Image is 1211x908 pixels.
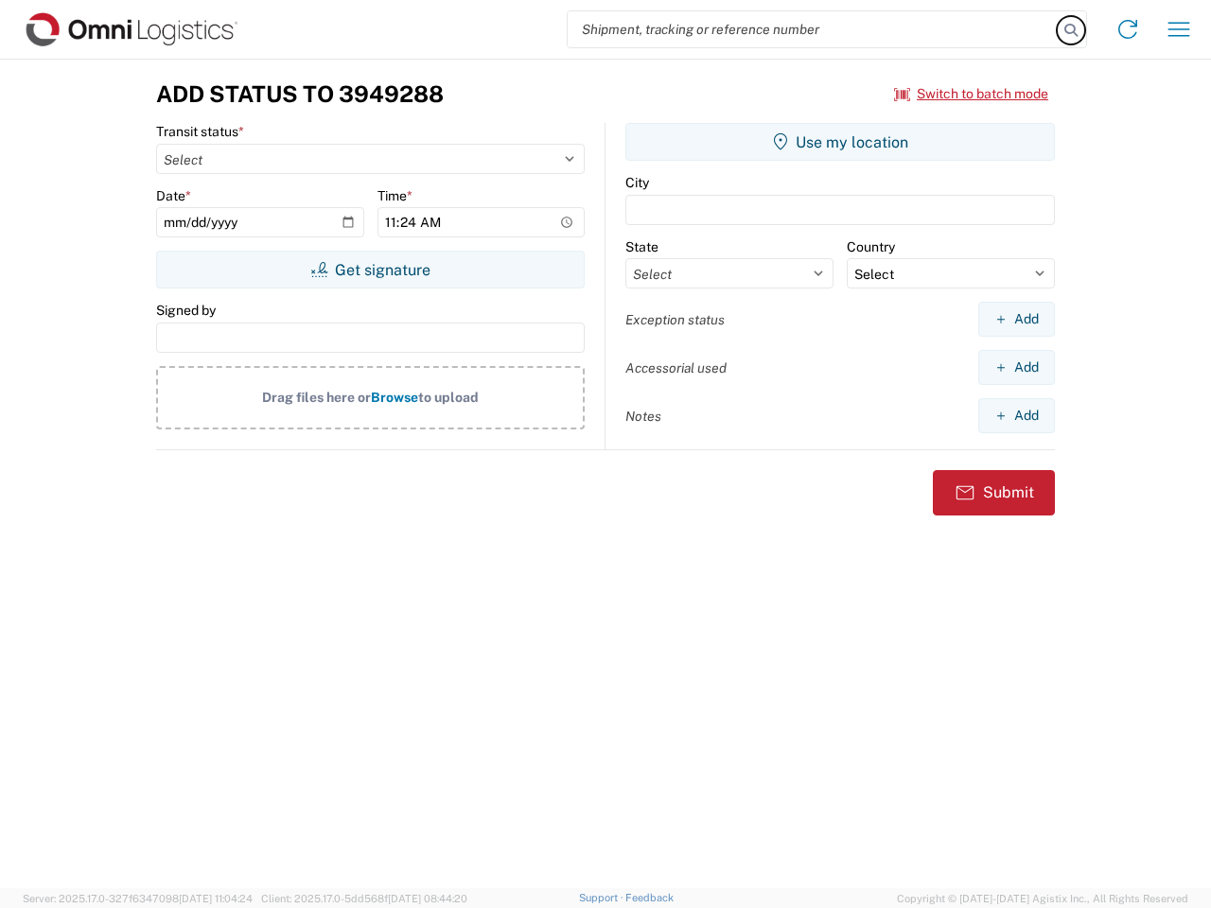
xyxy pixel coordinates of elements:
[625,123,1055,161] button: Use my location
[978,398,1055,433] button: Add
[978,350,1055,385] button: Add
[418,390,479,405] span: to upload
[625,408,661,425] label: Notes
[262,390,371,405] span: Drag files here or
[933,470,1055,515] button: Submit
[156,251,585,288] button: Get signature
[625,359,727,376] label: Accessorial used
[847,238,895,255] label: Country
[625,892,674,903] a: Feedback
[156,187,191,204] label: Date
[179,893,253,904] span: [DATE] 11:04:24
[261,893,467,904] span: Client: 2025.17.0-5dd568f
[625,238,658,255] label: State
[156,123,244,140] label: Transit status
[156,80,444,108] h3: Add Status to 3949288
[625,174,649,191] label: City
[388,893,467,904] span: [DATE] 08:44:20
[625,311,725,328] label: Exception status
[371,390,418,405] span: Browse
[897,890,1188,907] span: Copyright © [DATE]-[DATE] Agistix Inc., All Rights Reserved
[579,892,626,903] a: Support
[894,79,1048,110] button: Switch to batch mode
[978,302,1055,337] button: Add
[156,302,216,319] label: Signed by
[377,187,412,204] label: Time
[568,11,1058,47] input: Shipment, tracking or reference number
[23,893,253,904] span: Server: 2025.17.0-327f6347098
